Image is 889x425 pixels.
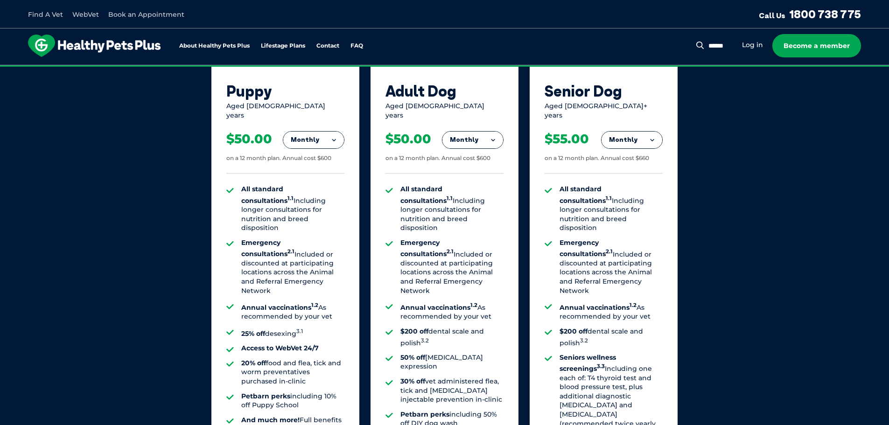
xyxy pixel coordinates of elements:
[241,303,318,312] strong: Annual vaccinations
[545,82,663,100] div: Senior Dog
[261,43,305,49] a: Lifestage Plans
[606,249,613,255] sup: 2.1
[241,392,344,410] li: including 10% off Puppy School
[385,154,490,162] div: on a 12 month plan. Annual cost $600
[283,132,344,148] button: Monthly
[241,329,265,338] strong: 25% off
[400,353,425,362] strong: 50% off
[560,185,612,204] strong: All standard consultations
[694,41,706,50] button: Search
[400,327,504,348] li: dental scale and polish
[316,43,339,49] a: Contact
[560,353,616,373] strong: Seniors wellness screenings
[241,416,300,424] strong: And much more!
[597,363,605,369] sup: 3.3
[470,302,477,308] sup: 1.2
[759,11,785,20] span: Call Us
[421,337,429,344] sup: 3.2
[400,303,477,312] strong: Annual vaccinations
[226,154,331,162] div: on a 12 month plan. Annual cost $600
[72,10,99,19] a: WebVet
[226,102,344,120] div: Aged [DEMOGRAPHIC_DATA] years
[241,344,319,352] strong: Access to WebVet 24/7
[241,301,344,321] li: As recommended by your vet
[400,185,504,233] li: Including longer consultations for nutrition and breed disposition
[108,10,184,19] a: Book an Appointment
[226,82,344,100] div: Puppy
[560,327,588,335] strong: $200 off
[400,410,449,418] strong: Petbarn perks
[560,185,663,233] li: Including longer consultations for nutrition and breed disposition
[241,238,294,258] strong: Emergency consultations
[400,185,453,204] strong: All standard consultations
[602,132,662,148] button: Monthly
[772,34,861,57] a: Become a member
[400,301,504,321] li: As recommended by your vet
[742,41,763,49] a: Log in
[241,185,344,233] li: Including longer consultations for nutrition and breed disposition
[270,65,619,74] span: Proactive, preventative wellness program designed to keep your pet healthier and happier for longer
[580,337,588,344] sup: 3.2
[759,7,861,21] a: Call Us1800 738 775
[400,353,504,371] li: [MEDICAL_DATA] expression
[350,43,363,49] a: FAQ
[560,327,663,348] li: dental scale and polish
[28,10,63,19] a: Find A Vet
[447,195,453,202] sup: 1.1
[400,377,425,385] strong: 30% off
[241,327,344,338] li: desexing
[630,302,637,308] sup: 1.2
[287,249,294,255] sup: 2.1
[241,392,290,400] strong: Petbarn perks
[385,82,504,100] div: Adult Dog
[241,359,266,367] strong: 20% off
[560,238,613,258] strong: Emergency consultations
[241,185,294,204] strong: All standard consultations
[385,131,431,147] div: $50.00
[385,102,504,120] div: Aged [DEMOGRAPHIC_DATA] years
[400,238,454,258] strong: Emergency consultations
[296,328,303,334] sup: 3.1
[447,249,454,255] sup: 2.1
[606,195,612,202] sup: 1.1
[179,43,250,49] a: About Healthy Pets Plus
[545,131,589,147] div: $55.00
[287,195,294,202] sup: 1.1
[560,301,663,321] li: As recommended by your vet
[560,238,663,295] li: Included or discounted at participating locations across the Animal and Referral Emergency Network
[545,154,649,162] div: on a 12 month plan. Annual cost $660
[226,131,272,147] div: $50.00
[241,238,344,295] li: Included or discounted at participating locations across the Animal and Referral Emergency Network
[400,238,504,295] li: Included or discounted at participating locations across the Animal and Referral Emergency Network
[400,327,428,335] strong: $200 off
[545,102,663,120] div: Aged [DEMOGRAPHIC_DATA]+ years
[241,359,344,386] li: food and flea, tick and worm preventatives purchased in-clinic
[442,132,503,148] button: Monthly
[560,303,637,312] strong: Annual vaccinations
[28,35,161,57] img: hpp-logo
[400,377,504,404] li: vet administered flea, tick and [MEDICAL_DATA] injectable prevention in-clinic
[311,302,318,308] sup: 1.2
